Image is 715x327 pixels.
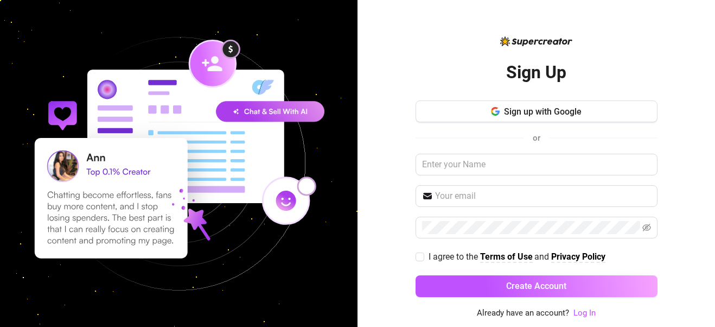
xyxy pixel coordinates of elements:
[416,100,657,122] button: Sign up with Google
[534,251,551,262] span: and
[504,106,582,117] span: Sign up with Google
[533,133,540,143] span: or
[429,251,480,262] span: I agree to the
[416,275,657,297] button: Create Account
[500,36,572,46] img: logo-BBDzfeDw.svg
[477,307,569,320] span: Already have an account?
[573,307,596,320] a: Log In
[435,190,651,203] input: Your email
[506,61,566,84] h2: Sign Up
[573,308,596,318] a: Log In
[480,251,533,263] a: Terms of Use
[642,223,651,232] span: eye-invisible
[480,251,533,262] strong: Terms of Use
[551,251,605,262] strong: Privacy Policy
[551,251,605,263] a: Privacy Policy
[506,281,566,291] span: Create Account
[416,154,657,175] input: Enter your Name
